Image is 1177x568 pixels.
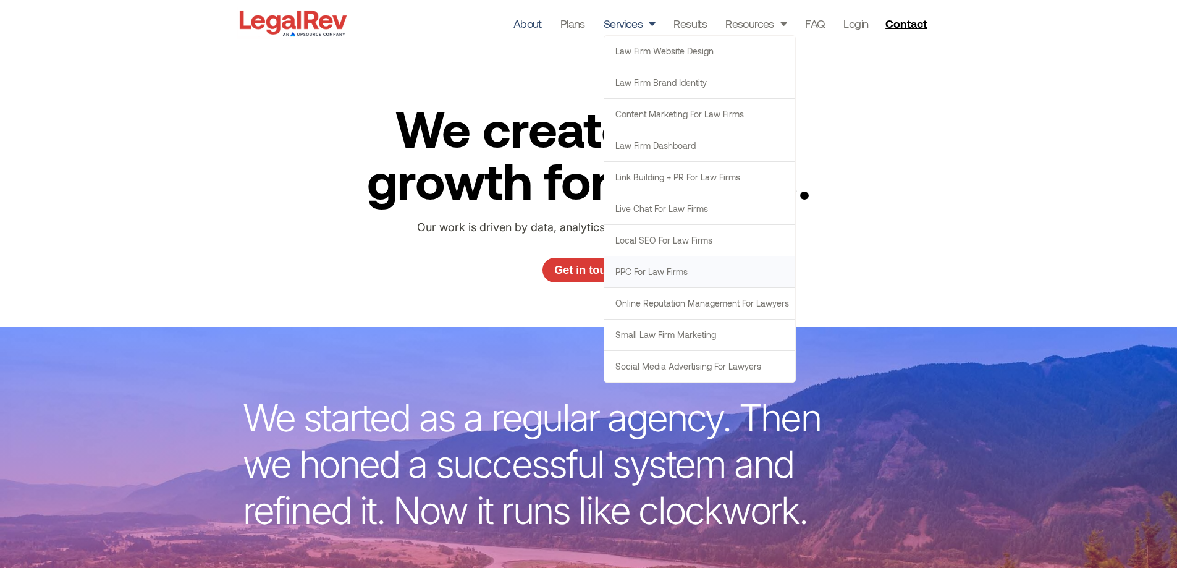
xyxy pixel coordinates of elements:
[604,35,796,383] ul: Services
[805,15,825,32] a: FAQ
[604,162,795,193] a: Link Building + PR for Law Firms
[604,15,656,32] a: Services
[604,320,795,350] a: Small Law Firm Marketing
[843,15,868,32] a: Login
[604,256,795,287] a: PPC for Law Firms
[604,193,795,224] a: Live Chat for Law Firms
[604,225,795,256] a: Local SEO for Law Firms
[673,15,707,32] a: Results
[604,36,795,67] a: Law Firm Website Design
[604,67,795,98] a: Law Firm Brand Identity
[243,395,842,534] p: We started as a regular agency. Then we honed a successful system and refined it. Now it runs lik...
[513,15,542,32] a: About
[554,265,619,276] span: Get in touch
[384,218,793,237] p: Our work is driven by data, analytics, and legal market intelligence.
[725,15,787,32] a: Resources
[604,99,795,130] a: Content Marketing for Law Firms
[604,130,795,161] a: Law Firm Dashboard
[604,288,795,319] a: Online Reputation Management for Lawyers
[604,351,795,382] a: Social Media Advertising for Lawyers
[885,18,927,29] span: Contact
[542,258,635,282] a: Get in touch
[880,14,935,33] a: Contact
[342,102,835,206] h2: We create digital growth for lawyers.
[560,15,585,32] a: Plans
[513,15,869,32] nav: Menu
